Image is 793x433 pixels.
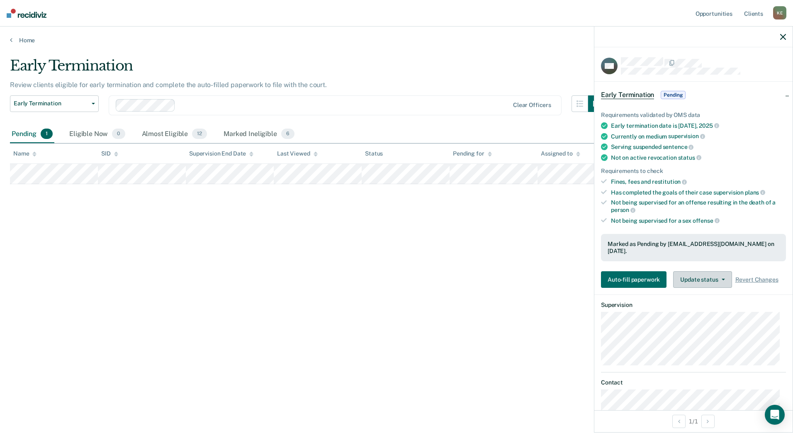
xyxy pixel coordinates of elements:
[541,150,580,157] div: Assigned to
[601,168,786,175] div: Requirements to check
[601,91,654,99] span: Early Termination
[68,125,126,144] div: Eligible Now
[611,178,786,185] div: Fines, fees and
[611,189,786,196] div: Has completed the goals of their case supervision
[735,276,778,283] span: Revert Changes
[611,154,786,161] div: Not on active revocation
[594,82,793,108] div: Early TerminationPending
[611,217,786,224] div: Not being supervised for a sex
[611,199,786,213] div: Not being supervised for an offense resulting in the death of a
[652,178,687,185] span: restitution
[277,150,317,157] div: Last Viewed
[701,415,715,428] button: Next Opportunity
[611,133,786,140] div: Currently on medium
[693,217,720,224] span: offense
[611,122,786,129] div: Early termination date is [DATE],
[699,122,719,129] span: 2025
[601,302,786,309] dt: Supervision
[672,415,686,428] button: Previous Opportunity
[765,405,785,425] div: Open Intercom Messenger
[365,150,383,157] div: Status
[663,144,694,150] span: sentence
[10,81,327,89] p: Review clients eligible for early termination and complete the auto-filled paperwork to file with...
[41,129,53,139] span: 1
[673,271,732,288] button: Update status
[678,154,701,161] span: status
[601,271,667,288] button: Auto-fill paperwork
[513,102,551,109] div: Clear officers
[601,271,670,288] a: Navigate to form link
[773,6,786,19] div: K E
[611,143,786,151] div: Serving suspended
[13,150,36,157] div: Name
[7,9,46,18] img: Recidiviz
[10,125,54,144] div: Pending
[112,129,125,139] span: 0
[189,150,253,157] div: Supervision End Date
[101,150,118,157] div: SID
[453,150,491,157] div: Pending for
[14,100,88,107] span: Early Termination
[745,189,765,196] span: plans
[601,379,786,386] dt: Contact
[661,91,686,99] span: Pending
[608,241,779,255] div: Marked as Pending by [EMAIL_ADDRESS][DOMAIN_NAME] on [DATE].
[192,129,207,139] span: 12
[10,36,783,44] a: Home
[594,410,793,432] div: 1 / 1
[668,133,705,139] span: supervision
[611,207,635,213] span: person
[140,125,209,144] div: Almost Eligible
[281,129,294,139] span: 6
[10,57,605,81] div: Early Termination
[222,125,296,144] div: Marked Ineligible
[601,112,786,119] div: Requirements validated by OMS data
